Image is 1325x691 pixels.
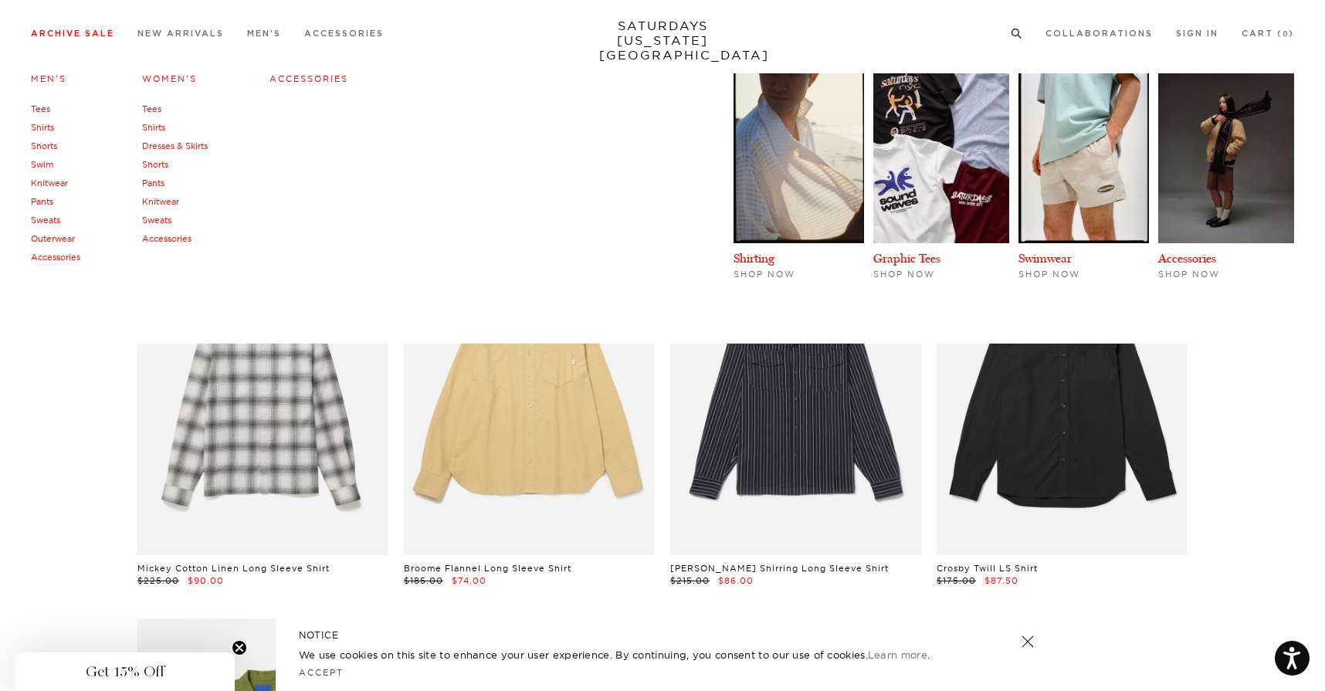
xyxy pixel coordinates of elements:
[31,215,60,225] a: Sweats
[937,563,1038,574] a: Crosby Twill LS Shirt
[304,29,384,38] a: Accessories
[31,196,53,207] a: Pants
[1176,29,1218,38] a: Sign In
[718,575,754,586] span: $86.00
[31,122,54,133] a: Shirts
[269,73,348,84] a: Accessories
[31,29,114,38] a: Archive Sale
[1283,31,1289,38] small: 0
[188,575,224,586] span: $90.00
[868,649,927,661] a: Learn more
[734,251,774,266] a: Shirting
[1018,251,1072,266] a: Swimwear
[670,563,889,574] a: [PERSON_NAME] Shirring Long Sleeve Shirt
[31,103,50,114] a: Tees
[31,141,57,151] a: Shorts
[142,196,179,207] a: Knitwear
[142,103,161,114] a: Tees
[31,178,68,188] a: Knitwear
[299,628,1026,642] h5: NOTICE
[452,575,486,586] span: $74.00
[1045,29,1153,38] a: Collaborations
[31,73,66,84] a: Men's
[142,233,191,244] a: Accessories
[15,652,235,691] div: Get 15% OffClose teaser
[86,662,164,681] span: Get 15% Off
[232,640,247,655] button: Close teaser
[142,159,168,170] a: Shorts
[984,575,1018,586] span: $87.50
[142,73,197,84] a: Women's
[404,575,443,586] span: $185.00
[937,575,976,586] span: $175.00
[137,29,224,38] a: New Arrivals
[299,667,344,678] a: Accept
[142,141,208,151] a: Dresses & Skirts
[31,159,53,170] a: Swim
[299,647,971,662] p: We use cookies on this site to enhance your user experience. By continuing, you consent to our us...
[31,233,75,244] a: Outerwear
[670,575,710,586] span: $215.00
[1158,251,1216,266] a: Accessories
[873,251,940,266] a: Graphic Tees
[142,122,165,133] a: Shirts
[31,252,80,263] a: Accessories
[599,19,727,63] a: SATURDAYS[US_STATE][GEOGRAPHIC_DATA]
[247,29,281,38] a: Men's
[142,178,164,188] a: Pants
[137,575,179,586] span: $225.00
[137,563,330,574] a: Mickey Cotton Linen Long Sleeve Shirt
[1242,29,1294,38] a: Cart (0)
[404,563,571,574] a: Broome Flannel Long Sleeve Shirt
[142,215,171,225] a: Sweats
